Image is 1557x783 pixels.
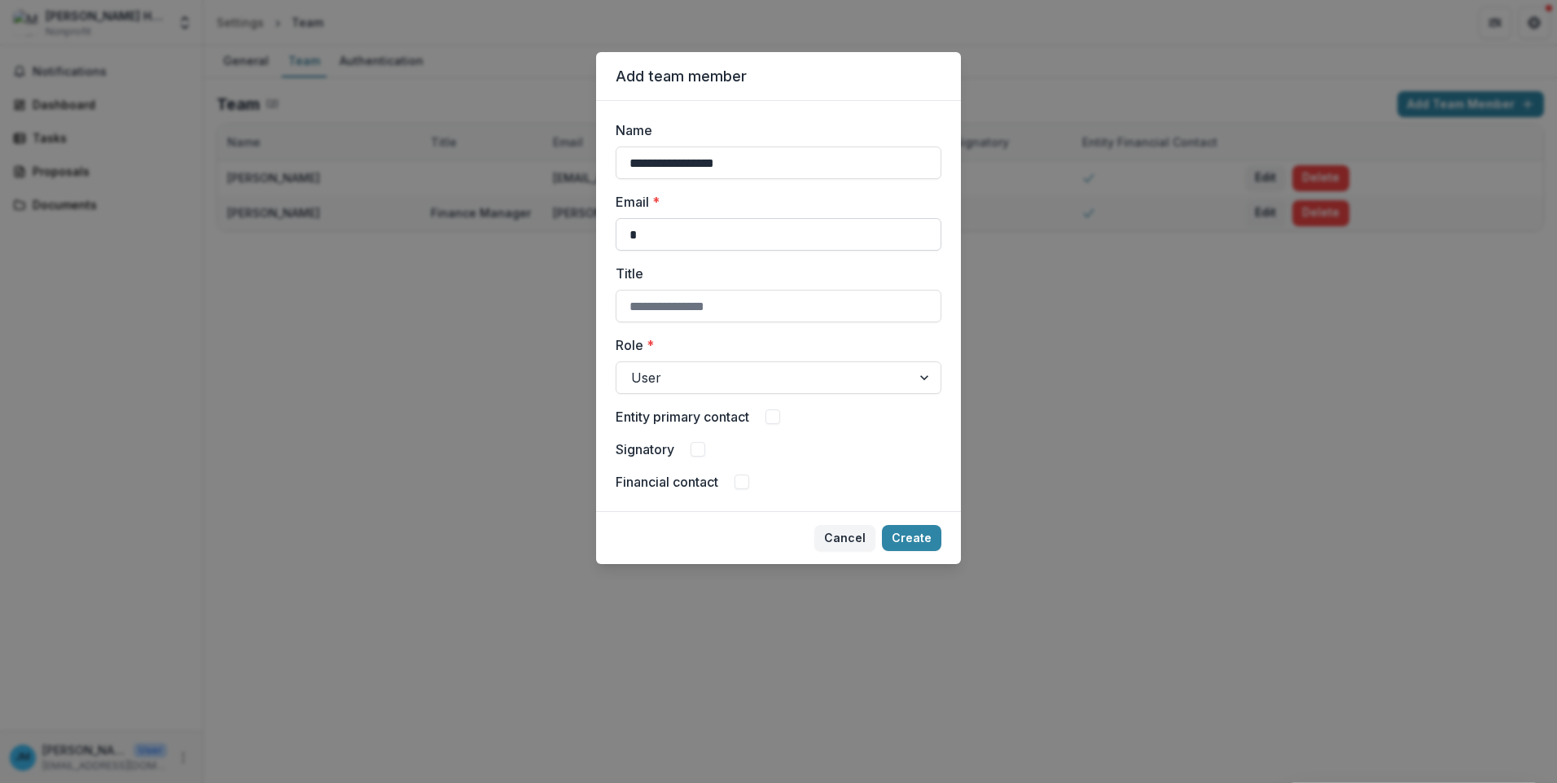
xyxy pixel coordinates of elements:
button: Create [882,525,941,551]
label: Title [616,264,932,283]
label: Name [616,120,932,140]
label: Role [616,335,932,355]
label: Signatory [616,440,674,459]
header: Add team member [596,52,961,101]
button: Cancel [814,525,875,551]
label: Email [616,192,932,212]
label: Entity primary contact [616,407,749,426]
label: Financial contact [616,472,718,492]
